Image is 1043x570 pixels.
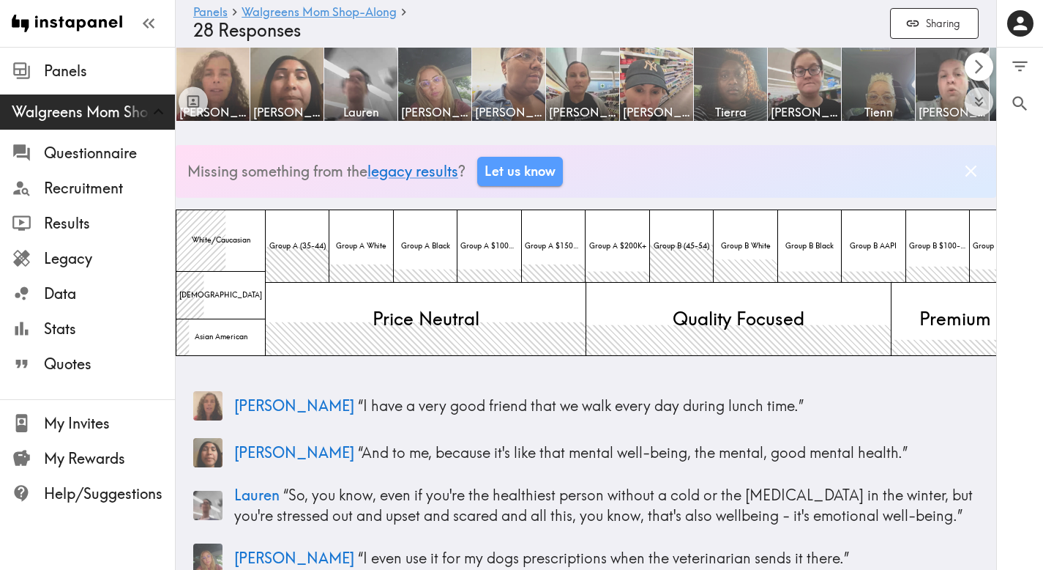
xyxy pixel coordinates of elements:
[193,20,301,41] span: 28 Responses
[189,232,253,248] span: White/Caucasian
[192,329,250,345] span: Asian American
[957,158,984,185] button: Dismiss banner
[623,104,690,120] span: [PERSON_NAME]
[620,47,694,122] a: [PERSON_NAME]
[367,162,458,180] a: legacy results
[997,48,1043,85] button: Filter Responses
[187,161,466,182] p: Missing something from the ?
[782,238,837,254] span: Group B Black
[44,284,175,304] span: Data
[847,238,900,254] span: Group B AAPI
[250,47,324,122] a: [PERSON_NAME]
[44,143,175,163] span: Questionnaire
[651,238,712,254] span: Group B (45-54)
[234,549,354,567] span: [PERSON_NAME]
[234,486,280,504] span: Lauren
[242,6,397,20] a: Walgreens Mom Shop-Along
[327,104,395,120] span: Lauren
[549,104,616,120] span: [PERSON_NAME]
[694,47,768,122] a: Tierra
[253,104,321,120] span: [PERSON_NAME]
[44,484,175,504] span: Help/Suggestions
[44,319,175,339] span: Stats
[522,238,585,254] span: Group A $150-199K
[919,104,986,120] span: [PERSON_NAME]
[234,396,979,416] p: “ I have a very good friend that we walk every day during lunch time. ”
[44,178,175,199] span: Recruitment
[1010,94,1030,114] span: Search
[176,287,265,303] span: [DEMOGRAPHIC_DATA]
[1010,56,1030,76] span: Filter Responses
[768,47,842,122] a: [PERSON_NAME]
[472,47,546,122] a: [PERSON_NAME]
[193,391,223,421] img: Panelist thumbnail
[44,213,175,234] span: Results
[193,385,979,426] a: Panelist thumbnail[PERSON_NAME] “I have a very good friend that we walk every day during lunch ti...
[670,303,807,334] span: Quality Focused
[398,238,453,254] span: Group A Black
[324,47,398,122] a: Lauren
[771,104,838,120] span: [PERSON_NAME]
[370,303,482,334] span: Price Neutral
[176,47,250,122] a: [PERSON_NAME]
[457,238,520,254] span: Group A $100-149K
[179,86,208,116] button: Toggle between responses and questions
[842,47,916,122] a: Tienn
[333,238,389,254] span: Group A White
[398,47,472,122] a: [PERSON_NAME]
[193,491,223,520] img: Panelist thumbnail
[234,548,979,569] p: “ I even use it for my dogs prescriptions when the veterinarian sends it there. ”
[906,238,969,254] span: Group B $100-149K
[193,438,223,467] img: Panelist thumbnail
[997,85,1043,122] button: Search
[44,354,175,374] span: Quotes
[845,104,912,120] span: Tienn
[890,8,979,40] button: Sharing
[234,443,354,462] span: [PERSON_NAME]
[916,47,990,122] a: [PERSON_NAME]
[44,248,175,269] span: Legacy
[718,238,774,254] span: Group B White
[475,104,542,120] span: [PERSON_NAME]
[965,53,993,81] button: Scroll right
[234,396,354,415] span: [PERSON_NAME]
[193,6,228,20] a: Panels
[193,479,979,532] a: Panelist thumbnailLauren “So, you know, even if you're the healthiest person without a cold or th...
[546,47,620,122] a: [PERSON_NAME]
[697,104,764,120] span: Tierra
[179,104,247,120] span: [PERSON_NAME]
[234,485,979,526] p: “ So, you know, even if you're the healthiest person without a cold or the [MEDICAL_DATA] in the ...
[193,432,979,473] a: Panelist thumbnail[PERSON_NAME] “And to me, because it's like that mental well-being, the mental,...
[44,413,175,434] span: My Invites
[477,157,563,186] a: Let us know
[44,61,175,81] span: Panels
[586,238,649,254] span: Group A $200K+
[12,102,175,122] span: Walgreens Mom Shop-Along
[970,238,1033,254] span: Group B $150-199K
[401,104,468,120] span: [PERSON_NAME]
[44,448,175,469] span: My Rewards
[965,88,993,116] button: Expand to show all items
[266,238,329,254] span: Group A (35-44)
[234,443,979,463] p: “ And to me, because it's like that mental well-being, the mental, good mental health. ”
